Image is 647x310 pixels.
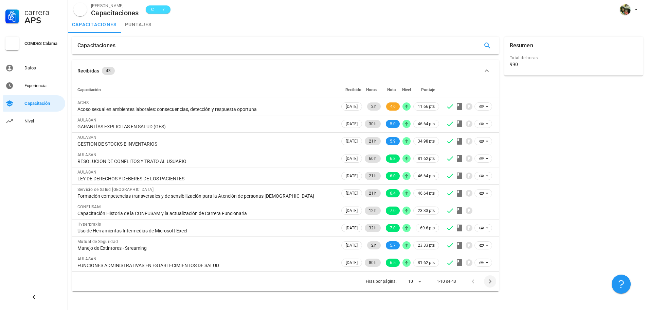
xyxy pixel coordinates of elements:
[77,257,97,261] span: AULASAN
[421,87,435,92] span: Puntaje
[77,193,335,199] div: Formación competencias transversales y de sensibilización para la Atención de personas [DEMOGRAPH...
[369,172,377,180] span: 21 h
[418,138,435,145] span: 34.98 pts
[369,259,377,267] span: 80 h
[72,82,340,98] th: Capacitación
[390,259,396,267] span: 6.5
[77,239,118,244] span: Mutual de Seguridad
[420,225,435,231] span: 69.6 pts
[3,95,65,112] a: Capacitación
[24,83,62,88] div: Experiencia
[77,152,97,157] span: AULASAN
[77,187,154,192] span: Servicio de Salud [GEOGRAPHIC_DATA]
[72,60,499,82] button: Recibidas 43
[24,8,62,16] div: Carrera
[3,60,65,76] a: Datos
[390,120,396,128] span: 5.0
[366,87,377,92] span: Horas
[68,16,121,33] a: capacitaciones
[418,207,435,214] span: 23.33 pts
[418,155,435,162] span: 81.62 pts
[390,102,396,111] span: 4,6
[346,224,358,232] span: [DATE]
[77,262,335,268] div: FUNCIONES ADMINISTRATIVAS EN ESTABLECIMIENTOS DE SALUD
[77,124,335,130] div: GARANTÍAS EXPLICITAS EN SALUD (GES)
[401,82,412,98] th: Nivel
[371,102,377,111] span: 2 h
[390,172,396,180] span: 6.0
[408,278,413,284] div: 10
[77,87,101,92] span: Capacitación
[24,16,62,25] div: APS
[418,242,435,249] span: 23.33 pts
[620,4,631,15] div: avatar
[340,82,363,98] th: Recibido
[77,176,335,182] div: LEY DE DERECHOS Y DEBERES DE LOS PACIENTES
[77,141,335,147] div: GESTION DE STOCKS E INVENTARIOS
[24,118,62,124] div: Nivel
[106,67,111,75] span: 43
[91,2,139,9] div: [PERSON_NAME]
[91,9,139,17] div: Capacitaciones
[77,106,335,112] div: Acoso sexual en ambientes laborales: consecuencias, detección y respuesta oportuna
[346,242,358,249] span: [DATE]
[77,228,335,234] div: Uso de Herramientas Intermedias de Microsoft Excel
[390,224,396,232] span: 7.0
[77,205,101,209] span: CONFUSAM
[387,87,396,92] span: Nota
[510,54,637,61] div: Total de horas
[390,241,396,249] span: 5.7
[369,120,377,128] span: 30 h
[77,135,97,140] span: AULASAN
[121,16,156,33] a: puntajes
[77,67,99,75] div: Recibidas
[363,82,382,98] th: Horas
[418,190,435,197] span: 46.64 pts
[371,241,377,249] span: 2 h
[390,189,396,197] span: 6.4
[3,78,65,94] a: Experiencia
[418,120,435,127] span: 46.64 pts
[346,190,358,197] span: [DATE]
[346,172,358,180] span: [DATE]
[346,137,358,145] span: [DATE]
[437,278,456,284] div: 1-10 de 43
[402,87,411,92] span: Nivel
[345,87,361,92] span: Recibido
[484,275,496,288] button: Página siguiente
[24,65,62,71] div: Datos
[77,118,97,123] span: AULASAN
[77,37,115,54] div: Capacitaciones
[24,101,62,106] div: Capacitación
[510,37,533,54] div: Resumen
[3,113,65,129] a: Nivel
[390,207,396,215] span: 7.0
[408,276,424,287] div: 10Filas por página:
[510,61,518,67] div: 990
[369,154,377,163] span: 60 h
[369,207,377,215] span: 12 h
[77,170,97,175] span: AULASAN
[418,103,435,110] span: 11.66 pts
[73,3,87,16] div: avatar
[346,259,358,266] span: [DATE]
[77,245,335,251] div: Manejo de Extintores - Streaming
[366,272,424,291] div: Filas por página:
[418,173,435,179] span: 46.64 pts
[369,137,377,145] span: 21 h
[369,224,377,232] span: 32 h
[77,158,335,164] div: RESOLUCION DE CONFLITOS Y TRATO AL USUARIO
[382,82,401,98] th: Nota
[346,207,358,214] span: [DATE]
[24,41,62,46] div: COMDES Calama
[150,6,155,13] span: C
[346,103,358,110] span: [DATE]
[390,154,396,163] span: 6.8
[390,137,396,145] span: 5.9
[346,155,358,162] span: [DATE]
[161,6,166,13] span: 7
[418,259,435,266] span: 81.62 pts
[77,210,335,216] div: Capacitación Historia de la CONFUSAM y la actualización de Carrera Funcionaria
[412,82,441,98] th: Puntaje
[369,189,377,197] span: 21 h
